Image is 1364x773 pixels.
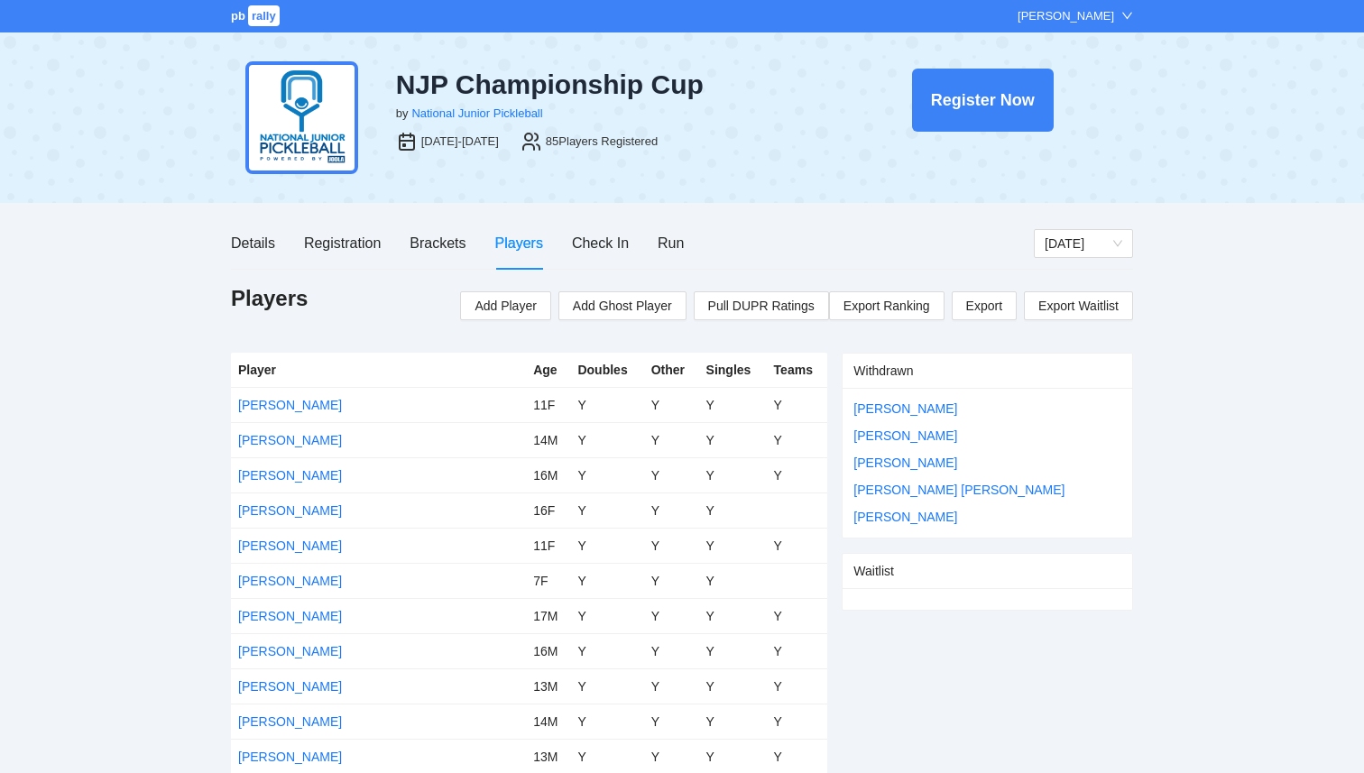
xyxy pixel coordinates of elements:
td: 16F [526,492,570,528]
h1: Players [231,284,308,313]
td: Y [699,668,767,704]
td: Y [644,422,699,457]
a: [PERSON_NAME] [238,750,342,764]
div: Details [231,232,275,254]
td: 16M [526,633,570,668]
a: [PERSON_NAME] [238,503,342,518]
td: 16M [526,457,570,492]
td: Y [570,492,643,528]
td: Y [699,598,767,633]
div: Run [658,232,684,254]
div: Waitlist [853,554,1121,588]
td: Y [570,528,643,563]
span: Export [966,292,1002,319]
td: Y [570,387,643,422]
div: NJP Championship Cup [396,69,818,101]
td: 14M [526,422,570,457]
td: Y [644,492,699,528]
div: Check In [572,232,629,254]
td: Y [767,422,828,457]
td: Y [767,633,828,668]
span: Thursday [1045,230,1122,257]
span: Export Waitlist [1038,292,1119,319]
a: [PERSON_NAME] [853,428,957,443]
span: rally [248,5,280,26]
td: Y [644,668,699,704]
td: Y [767,668,828,704]
div: [PERSON_NAME] [1018,7,1114,25]
span: pb [231,9,245,23]
td: Y [699,704,767,739]
span: down [1121,10,1133,22]
td: Y [570,457,643,492]
button: Pull DUPR Ratings [694,291,829,320]
a: National Junior Pickleball [411,106,542,120]
td: Y [570,563,643,598]
a: [PERSON_NAME] [238,714,342,729]
div: [DATE]-[DATE] [421,133,499,151]
a: Export Waitlist [1024,291,1133,320]
td: Y [699,492,767,528]
img: njp-logo2.png [245,61,358,174]
div: Player [238,360,519,380]
td: Y [699,387,767,422]
td: 14M [526,704,570,739]
a: [PERSON_NAME] [853,401,957,416]
a: [PERSON_NAME] [238,468,342,483]
td: Y [767,457,828,492]
button: Add Ghost Player [558,291,687,320]
td: Y [767,598,828,633]
div: Teams [774,360,821,380]
td: Y [570,598,643,633]
div: Singles [706,360,760,380]
a: [PERSON_NAME] [238,398,342,412]
td: Y [699,422,767,457]
a: [PERSON_NAME] [238,679,342,694]
td: Y [644,528,699,563]
div: Brackets [410,232,465,254]
td: 7F [526,563,570,598]
td: Y [644,457,699,492]
td: Y [767,387,828,422]
button: Add Player [460,291,550,320]
a: pbrally [231,9,282,23]
span: Add Ghost Player [573,296,672,316]
a: [PERSON_NAME] [238,433,342,447]
a: [PERSON_NAME] [238,538,342,553]
a: [PERSON_NAME] [PERSON_NAME] [853,483,1064,497]
td: Y [699,563,767,598]
a: [PERSON_NAME] [238,574,342,588]
a: [PERSON_NAME] [238,644,342,658]
div: Withdrawn [853,354,1121,388]
td: Y [570,422,643,457]
a: Export Ranking [829,291,945,320]
td: Y [699,457,767,492]
div: 85 Players Registered [546,133,658,151]
div: by [396,105,409,123]
div: Players [495,232,543,254]
a: [PERSON_NAME] [238,609,342,623]
a: [PERSON_NAME] [853,510,957,524]
a: Export [952,291,1017,320]
span: Pull DUPR Ratings [708,296,815,316]
a: [PERSON_NAME] [853,456,957,470]
td: 11F [526,387,570,422]
td: 11F [526,528,570,563]
div: Other [651,360,692,380]
td: Y [644,704,699,739]
td: Y [767,704,828,739]
div: Doubles [577,360,636,380]
td: 13M [526,668,570,704]
div: Registration [304,232,381,254]
td: Y [570,704,643,739]
td: Y [644,387,699,422]
td: Y [570,633,643,668]
td: Y [699,633,767,668]
td: Y [767,528,828,563]
td: Y [699,528,767,563]
span: Add Player [475,296,536,316]
td: 17M [526,598,570,633]
span: Export Ranking [843,292,930,319]
button: Register Now [912,69,1054,132]
td: Y [570,668,643,704]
